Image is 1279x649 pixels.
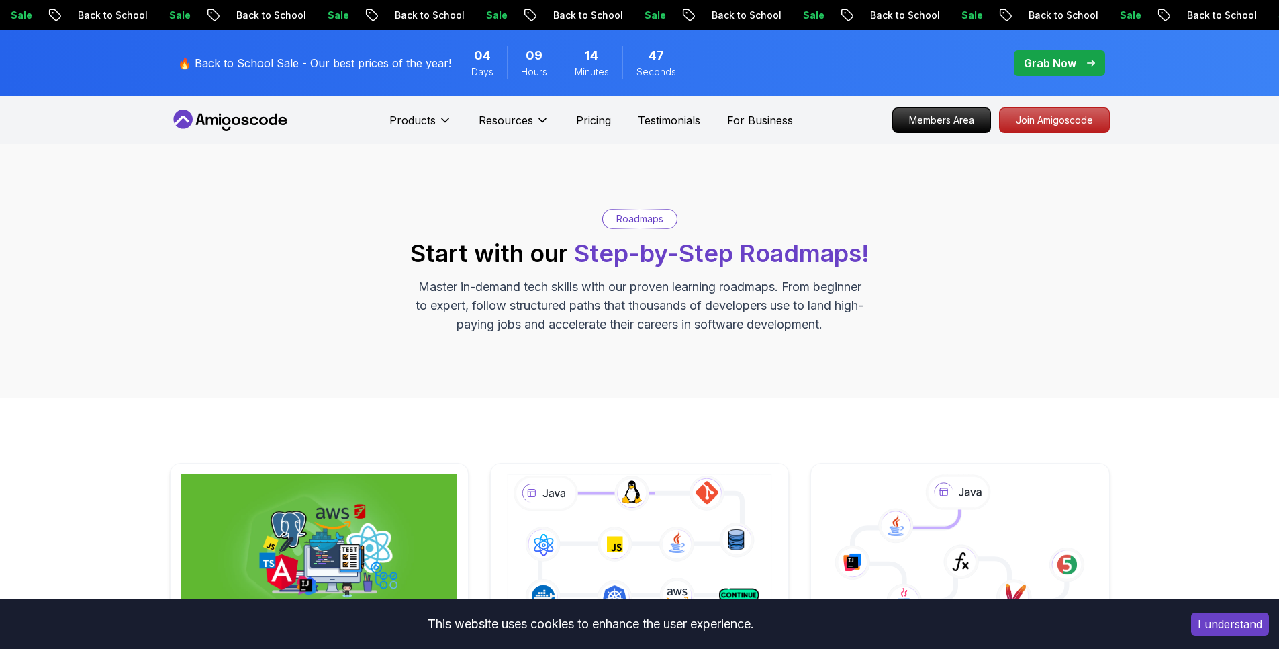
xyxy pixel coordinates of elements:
span: 47 Seconds [649,46,664,65]
img: Full Stack Professional v2 [181,474,457,619]
span: 14 Minutes [585,46,598,65]
span: 4 Days [474,46,491,65]
p: Sale [1171,9,1214,22]
p: Master in-demand tech skills with our proven learning roadmaps. From beginner to expert, follow s... [414,277,865,334]
p: Roadmaps [616,212,663,226]
button: Products [389,112,452,139]
a: Testimonials [638,112,700,128]
h2: Start with our [410,240,869,267]
p: Members Area [893,108,990,132]
p: Resources [479,112,533,128]
p: Back to School [921,9,1012,22]
div: This website uses cookies to enhance the user experience. [10,609,1171,639]
a: For Business [727,112,793,128]
p: 🔥 Back to School Sale - Our best prices of the year! [178,55,451,71]
span: Minutes [575,65,609,79]
span: Step-by-Step Roadmaps! [574,239,869,268]
p: Grab Now [1024,55,1076,71]
p: Back to School [763,9,854,22]
span: 9 Hours [526,46,542,65]
a: Pricing [576,112,611,128]
p: Back to School [287,9,379,22]
a: Members Area [892,107,991,133]
p: Back to School [604,9,696,22]
p: Back to School [1080,9,1171,22]
p: Sale [1012,9,1055,22]
p: Back to School [446,9,537,22]
span: Hours [521,65,547,79]
button: Resources [479,112,549,139]
p: Products [389,112,436,128]
button: Accept cookies [1191,613,1269,636]
p: Sale [379,9,422,22]
a: Join Amigoscode [999,107,1110,133]
p: Sale [696,9,739,22]
p: Back to School [129,9,220,22]
span: Days [471,65,493,79]
p: Sale [220,9,263,22]
p: Sale [854,9,897,22]
p: Sale [62,9,105,22]
span: Seconds [636,65,676,79]
p: Join Amigoscode [1000,108,1109,132]
p: Sale [537,9,580,22]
